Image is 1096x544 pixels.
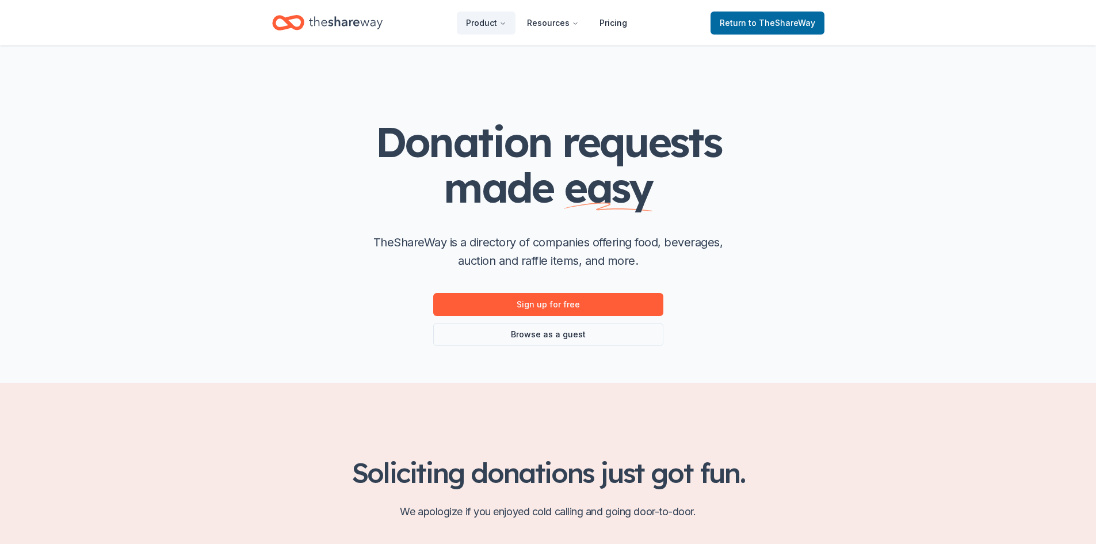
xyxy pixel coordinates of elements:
h2: Soliciting donations just got fun. [272,456,824,489]
p: We apologize if you enjoyed cold calling and going door-to-door. [272,503,824,521]
a: Pricing [590,12,636,35]
button: Product [457,12,515,35]
h1: Donation requests made [318,119,778,210]
nav: Main [457,9,636,36]
button: Resources [518,12,588,35]
span: to TheShareWay [749,18,815,28]
span: Return [720,16,815,30]
a: Browse as a guest [433,323,663,346]
a: Returnto TheShareWay [711,12,824,35]
p: TheShareWay is a directory of companies offering food, beverages, auction and raffle items, and m... [364,233,732,270]
a: Home [272,9,383,36]
span: easy [564,161,652,213]
a: Sign up for free [433,293,663,316]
